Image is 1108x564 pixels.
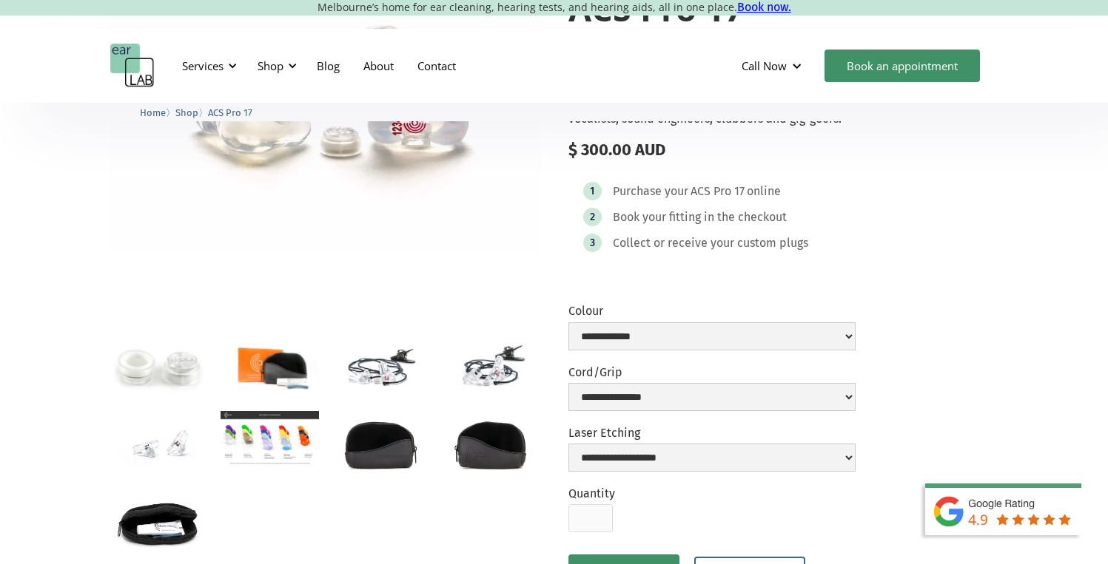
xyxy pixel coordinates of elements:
[568,304,856,318] label: Colour
[613,236,808,251] div: Collect or receive your custom plugs
[590,237,595,248] div: 3
[305,44,352,87] a: Blog
[730,44,817,88] div: Call Now
[175,107,198,118] span: Shop
[613,210,787,225] div: Book your fitting in the checkout
[568,365,856,379] label: Cord/Grip
[208,107,252,118] span: ACS Pro 17
[208,105,252,119] a: ACS Pro 17
[221,333,319,399] a: open lightbox
[825,50,980,82] a: Book an appointment
[182,58,224,73] div: Services
[173,44,241,88] div: Services
[441,411,540,476] a: open lightbox
[140,105,175,120] li: 〉
[352,44,406,87] a: About
[110,488,209,553] a: open lightbox
[140,107,166,118] span: Home
[249,44,301,88] div: Shop
[568,426,856,440] label: Laser Etching
[331,333,429,398] a: open lightbox
[568,486,615,500] label: Quantity
[175,105,198,119] a: Shop
[590,186,594,197] div: 1
[742,58,787,73] div: Call Now
[747,184,781,199] div: online
[613,184,688,199] div: Purchase your
[175,105,208,120] li: 〉
[110,411,209,476] a: open lightbox
[110,44,155,88] a: home
[221,411,319,466] a: open lightbox
[140,105,166,119] a: Home
[590,211,595,222] div: 2
[691,184,745,199] div: ACS Pro 17
[331,411,429,476] a: open lightbox
[568,140,998,160] div: $ 300.00 AUD
[258,58,283,73] div: Shop
[110,333,209,398] a: open lightbox
[406,44,468,87] a: Contact
[441,333,540,398] a: open lightbox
